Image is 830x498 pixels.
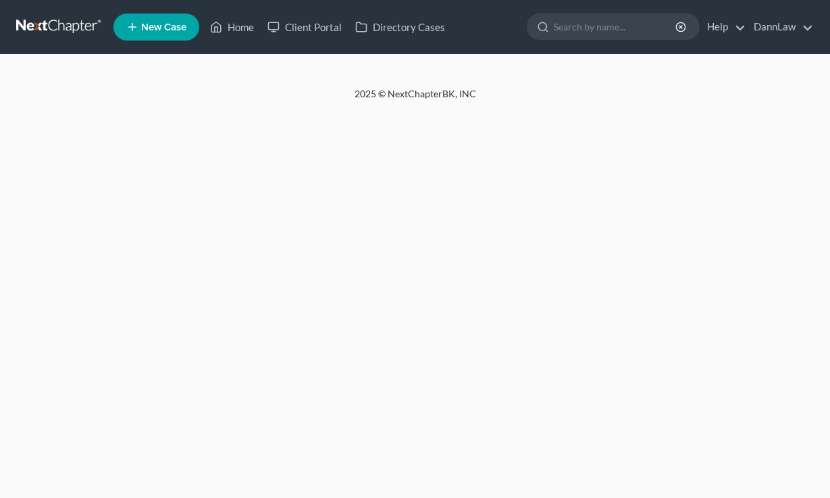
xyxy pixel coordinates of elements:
[554,14,677,39] input: Search by name...
[700,15,746,39] a: Help
[348,15,452,39] a: Directory Cases
[747,15,813,39] a: DannLaw
[141,22,186,32] span: New Case
[203,15,261,39] a: Home
[30,87,800,111] div: 2025 © NextChapterBK, INC
[261,15,348,39] a: Client Portal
